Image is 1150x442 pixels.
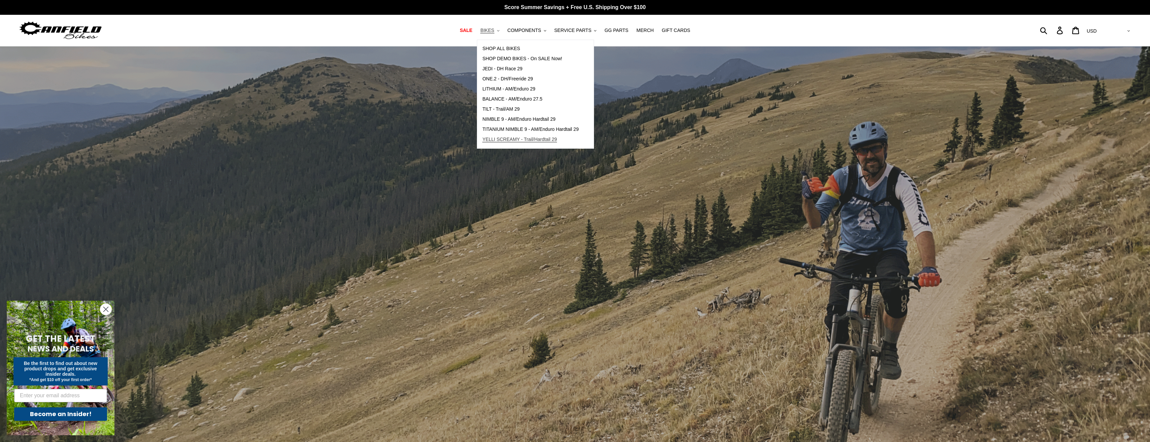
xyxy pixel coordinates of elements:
a: SALE [456,26,476,35]
a: TILT - Trail/AM 29 [477,104,584,114]
span: *And get $10 off your first order* [29,377,92,382]
a: TITANIUM NIMBLE 9 - AM/Enduro Hardtail 29 [477,124,584,135]
a: JEDI - DH Race 29 [477,64,584,74]
input: Enter your email address [14,389,107,402]
span: YELLI SCREAMY - Trail/Hardtail 29 [482,137,557,142]
button: COMPONENTS [504,26,550,35]
input: Search [1044,23,1061,38]
span: MERCH [636,28,654,33]
button: Close dialog [100,303,112,315]
a: NIMBLE 9 - AM/Enduro Hardtail 29 [477,114,584,124]
button: SERVICE PARTS [551,26,600,35]
button: Become an Insider! [14,407,107,421]
button: BIKES [477,26,502,35]
a: BALANCE - AM/Enduro 27.5 [477,94,584,104]
a: MERCH [633,26,657,35]
span: BALANCE - AM/Enduro 27.5 [482,96,542,102]
span: SALE [460,28,472,33]
span: SHOP DEMO BIKES - On SALE Now! [482,56,562,62]
a: LITHIUM - AM/Enduro 29 [477,84,584,94]
span: TITANIUM NIMBLE 9 - AM/Enduro Hardtail 29 [482,126,579,132]
span: SERVICE PARTS [554,28,591,33]
span: BIKES [480,28,494,33]
a: SHOP DEMO BIKES - On SALE Now! [477,54,584,64]
span: JEDI - DH Race 29 [482,66,522,72]
span: NIMBLE 9 - AM/Enduro Hardtail 29 [482,116,555,122]
span: NEWS AND DEALS [28,343,94,354]
img: Canfield Bikes [19,20,103,41]
span: Be the first to find out about new product drops and get exclusive insider deals. [24,361,98,377]
span: SHOP ALL BIKES [482,46,520,51]
span: GG PARTS [604,28,628,33]
span: ONE.2 - DH/Freeride 29 [482,76,533,82]
span: TILT - Trail/AM 29 [482,106,520,112]
a: YELLI SCREAMY - Trail/Hardtail 29 [477,135,584,145]
span: GET THE LATEST [26,333,95,345]
span: GIFT CARDS [662,28,690,33]
span: COMPONENTS [508,28,541,33]
a: SHOP ALL BIKES [477,44,584,54]
a: GG PARTS [601,26,632,35]
a: GIFT CARDS [658,26,694,35]
span: LITHIUM - AM/Enduro 29 [482,86,535,92]
a: ONE.2 - DH/Freeride 29 [477,74,584,84]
